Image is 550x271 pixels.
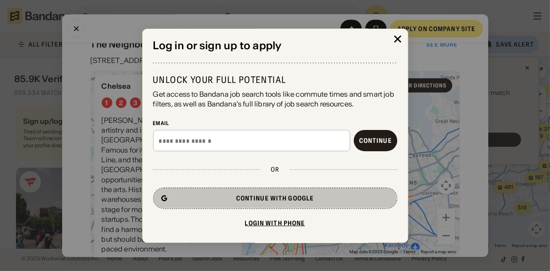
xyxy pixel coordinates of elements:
div: Continue [359,138,392,144]
div: Get access to Bandana job search tools like commute times and smart job filters, as well as Banda... [153,89,397,109]
div: or [271,166,279,174]
div: Email [153,120,397,127]
div: Log in or sign up to apply [153,39,397,52]
div: Continue with Google [236,196,314,202]
div: Login with phone [245,220,305,227]
div: Unlock your full potential [153,74,397,86]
